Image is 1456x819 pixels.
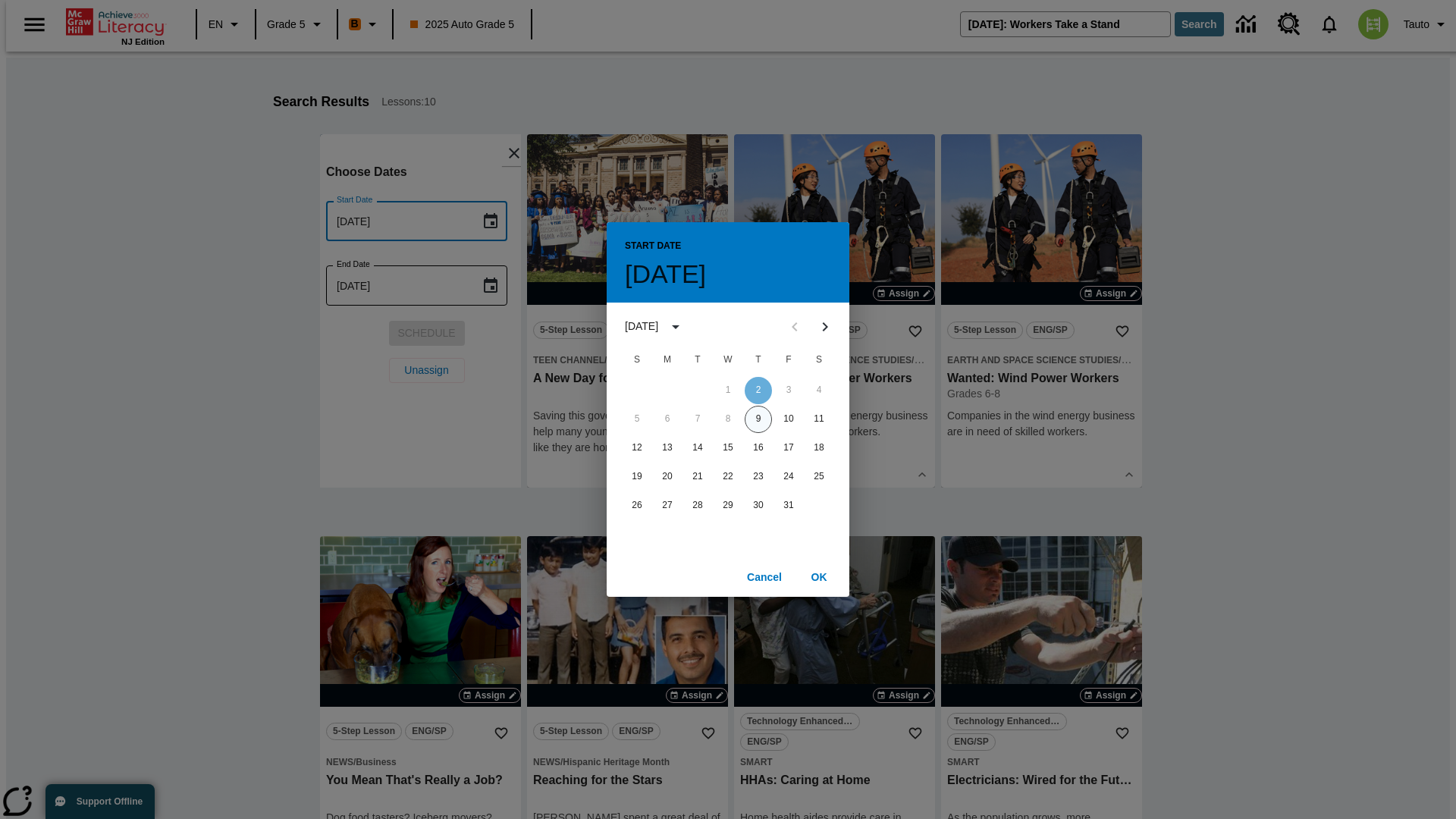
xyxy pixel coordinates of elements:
button: 18 [805,435,833,462]
span: Thursday [745,345,772,375]
span: Monday [654,345,681,375]
button: 9 [745,406,772,433]
button: 22 [714,463,742,491]
button: 31 [775,492,802,519]
button: 29 [714,492,742,519]
button: Cancel [740,563,789,591]
button: 13 [654,435,681,462]
span: Wednesday [714,345,742,375]
span: Sunday [623,345,651,375]
span: Saturday [805,345,833,375]
button: 20 [654,463,681,491]
button: 25 [805,463,833,491]
button: 15 [714,435,742,462]
button: 26 [623,492,651,519]
button: 16 [745,435,772,462]
h4: [DATE] [625,259,706,290]
button: 21 [684,463,711,491]
button: 17 [775,435,802,462]
button: 10 [775,406,802,433]
span: Friday [775,345,802,375]
button: 28 [684,492,711,519]
button: Next month [810,312,840,342]
button: 30 [745,492,772,519]
button: 11 [805,406,833,433]
span: Tuesday [684,345,711,375]
button: OK [795,563,843,591]
div: [DATE] [625,318,658,334]
span: Start Date [625,234,681,259]
button: 14 [684,435,711,462]
button: calendar view is open, switch to year view [663,314,689,340]
button: 23 [745,463,772,491]
button: 12 [623,435,651,462]
button: 27 [654,492,681,519]
button: 19 [623,463,651,491]
button: 24 [775,463,802,491]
